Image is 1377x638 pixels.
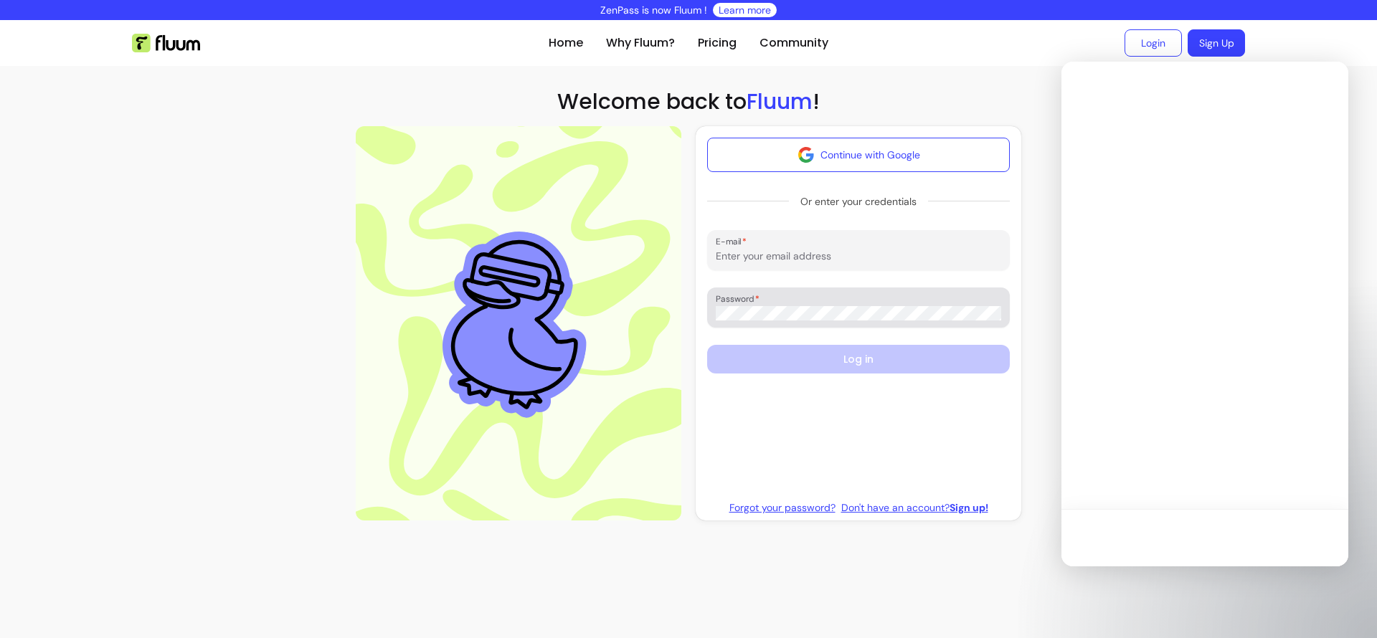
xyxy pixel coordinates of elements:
a: Don't have an account?Sign up! [841,500,988,515]
input: E-mail [716,249,1001,263]
img: avatar [798,146,815,163]
a: Home [549,34,583,52]
a: Login [1125,29,1182,57]
a: Sign Up [1188,29,1245,57]
p: ZenPass is now Fluum ! [600,3,707,17]
label: Password [716,292,765,305]
label: E-mail [716,235,752,247]
img: Fluum Logo [132,34,200,52]
a: Why Fluum? [606,34,675,52]
a: Community [760,34,828,52]
button: Continue with Google [707,138,1010,172]
input: Password [716,306,1001,320]
img: Aesthetic image [430,219,607,427]
span: Or enter your credentials [789,189,928,214]
iframe: Intercom live chat [1061,62,1348,566]
a: Pricing [698,34,737,52]
a: Learn more [719,3,771,17]
a: Forgot your password? [729,500,836,515]
b: Sign up! [950,501,988,514]
span: Fluum [747,86,813,117]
